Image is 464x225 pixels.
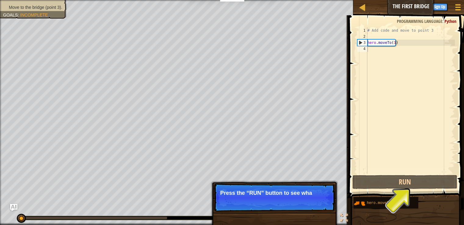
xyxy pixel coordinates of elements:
button: Ask AI [10,204,17,211]
div: 4 [357,46,367,52]
p: Press the “RUN” button to see wha [220,190,329,196]
div: 3 [358,40,367,46]
span: Move to the bridge (point 3). [9,5,62,10]
span: Programming language [397,18,442,24]
button: Sign Up [432,3,447,11]
button: Ask AI [396,1,412,12]
span: Ask AI [399,3,409,9]
span: Incomplete [20,12,48,17]
div: 1 [357,27,367,34]
button: Run [352,175,457,189]
span: Python [444,18,456,24]
span: : [18,12,20,17]
img: portrait.png [354,198,365,209]
button: Toggle fullscreen [338,212,350,225]
span: Hints [415,3,426,9]
span: : [442,18,444,24]
div: 2 [357,34,367,40]
span: hero.moveTo(n) [367,201,397,205]
li: Move to the bridge (point 3). [3,4,62,10]
span: Goals [3,12,18,17]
